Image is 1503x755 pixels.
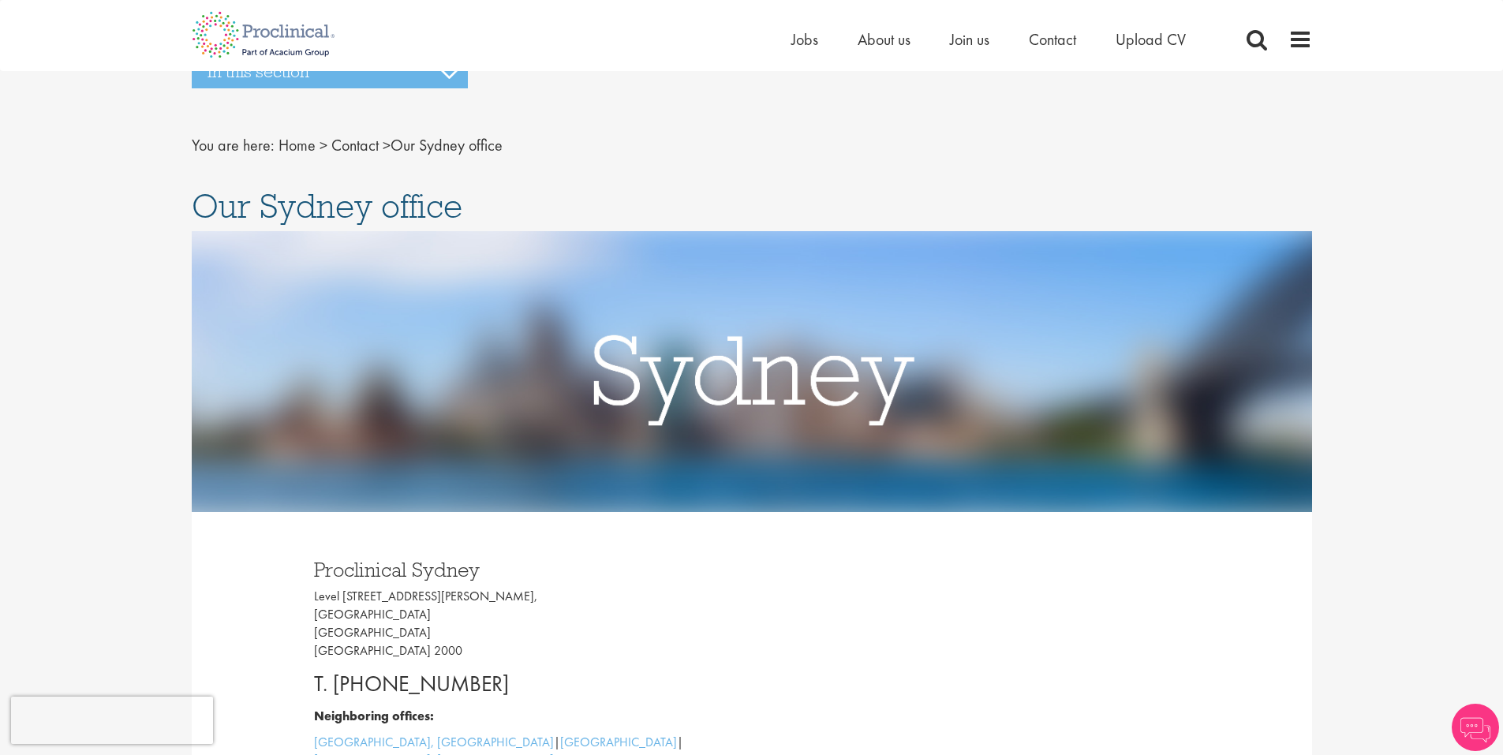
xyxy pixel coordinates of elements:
a: Jobs [791,29,818,50]
span: You are here: [192,135,275,155]
img: Chatbot [1452,704,1499,751]
p: T. [PHONE_NUMBER] [314,668,740,700]
a: Upload CV [1116,29,1186,50]
a: [GEOGRAPHIC_DATA] [560,734,677,750]
p: Level [STREET_ADDRESS][PERSON_NAME], [GEOGRAPHIC_DATA] [GEOGRAPHIC_DATA] [GEOGRAPHIC_DATA] 2000 [314,588,740,660]
a: About us [858,29,910,50]
h3: Proclinical Sydney [314,559,740,580]
a: breadcrumb link to Contact [331,135,379,155]
span: > [320,135,327,155]
span: Our Sydney office [192,185,462,227]
a: breadcrumb link to Home [279,135,316,155]
h3: In this section [192,55,468,88]
b: Neighboring offices: [314,708,434,724]
a: [GEOGRAPHIC_DATA], [GEOGRAPHIC_DATA] [314,734,554,750]
iframe: reCAPTCHA [11,697,213,744]
span: Our Sydney office [279,135,503,155]
a: Join us [950,29,989,50]
a: Contact [1029,29,1076,50]
span: > [383,135,391,155]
